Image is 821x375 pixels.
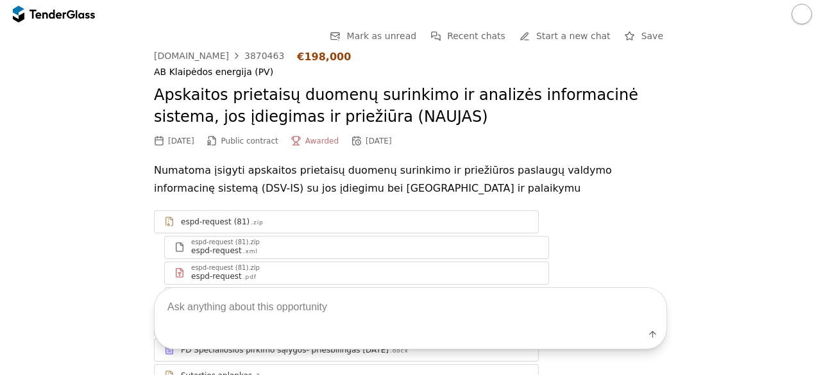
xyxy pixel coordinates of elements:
[366,137,392,146] div: [DATE]
[536,31,611,41] span: Start a new chat
[244,51,284,60] div: 3870463
[221,137,278,146] span: Public contract
[168,137,194,146] div: [DATE]
[154,51,229,60] div: [DOMAIN_NAME]
[154,67,667,78] div: AB Klaipėdos energija (PV)
[154,85,667,128] h2: Apskaitos prietaisų duomenų surinkimo ir analizės informacinė sistema, jos įdiegimas ir priežiūra...
[326,28,421,44] button: Mark as unread
[154,162,667,197] p: Numatoma įsigyti apskaitos prietaisų duomenų surinkimo ir priežiūros paslaugų valdymo informacinę...
[347,31,417,41] span: Mark as unread
[154,210,539,233] a: espd-request (81).zip
[641,31,663,41] span: Save
[516,28,614,44] a: Start a new chat
[243,247,258,256] div: .xml
[181,217,250,227] div: espd-request (81)
[191,239,260,246] div: espd-request (81).zip
[305,137,339,146] span: Awarded
[297,51,351,63] div: €198,000
[251,219,263,227] div: .zip
[191,246,242,256] div: espd-request
[621,28,667,44] button: Save
[427,28,509,44] button: Recent chats
[164,236,549,259] a: espd-request (81).zipespd-request.xml
[154,51,284,61] a: [DOMAIN_NAME]3870463
[447,31,505,41] span: Recent chats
